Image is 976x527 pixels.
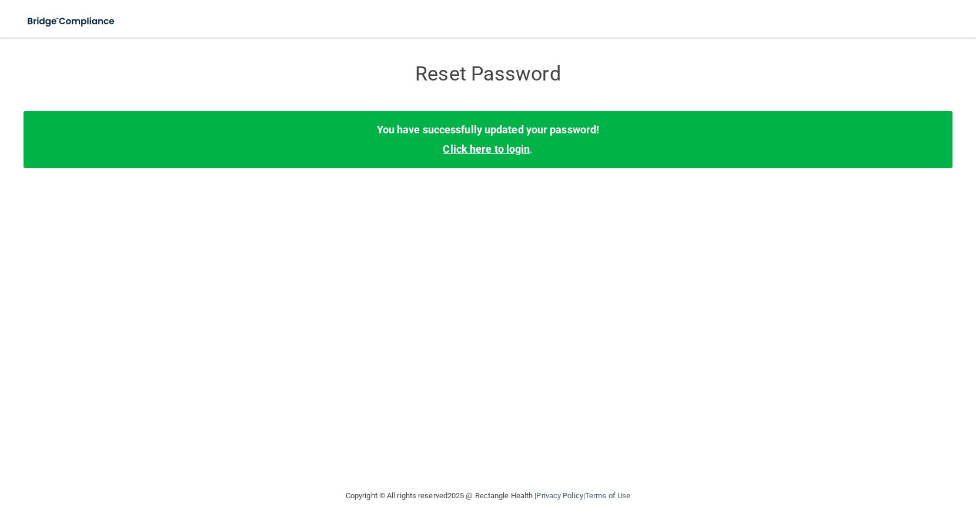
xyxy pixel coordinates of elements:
div: . [24,111,952,167]
a: Terms of Use [585,491,630,500]
a: Click here to login [443,143,530,155]
img: bridge_compliance_login_screen.278c3ca4.svg [18,9,126,33]
h3: Reset Password [273,63,703,85]
div: Copyright © All rights reserved 2025 @ Rectangle Health | | [273,477,703,515]
a: Privacy Policy [536,491,583,500]
b: You have successfully updated your password! [377,123,599,136]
